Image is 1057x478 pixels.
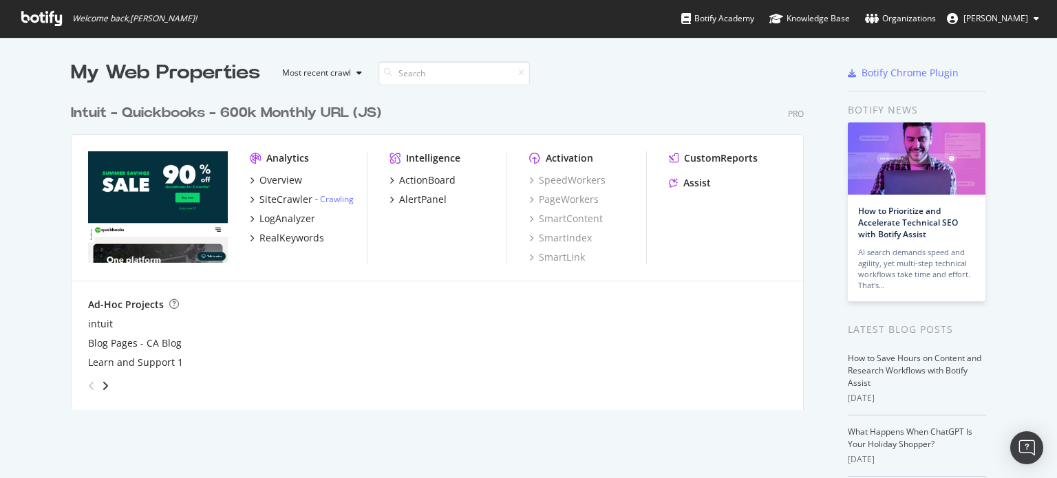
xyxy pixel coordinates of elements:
div: Analytics [266,151,309,165]
div: Overview [259,173,302,187]
a: LogAnalyzer [250,212,315,226]
div: Knowledge Base [769,12,850,25]
div: SiteCrawler [259,193,312,206]
div: [DATE] [848,453,986,466]
div: Pro [788,108,804,120]
div: RealKeywords [259,231,324,245]
a: SmartLink [529,250,585,264]
a: Crawling [320,193,354,205]
div: Most recent crawl [282,69,351,77]
span: Welcome back, [PERSON_NAME] ! [72,13,197,24]
div: Organizations [865,12,936,25]
a: Overview [250,173,302,187]
input: Search [378,61,530,85]
div: Open Intercom Messenger [1010,431,1043,464]
div: angle-right [100,379,110,393]
a: SmartContent [529,212,603,226]
a: SmartIndex [529,231,592,245]
div: Latest Blog Posts [848,322,986,337]
div: ActionBoard [399,173,456,187]
a: CustomReports [669,151,758,165]
a: Assist [669,176,711,190]
div: AI search demands speed and agility, yet multi-step technical workflows take time and effort. Tha... [858,247,975,291]
a: Blog Pages - CA Blog [88,336,182,350]
a: AlertPanel [389,193,447,206]
a: SiteCrawler- Crawling [250,193,354,206]
div: LogAnalyzer [259,212,315,226]
div: [DATE] [848,392,986,404]
div: CustomReports [684,151,758,165]
a: Intuit - Quickbooks - 600k Monthly URL (JS) [71,103,387,123]
a: What Happens When ChatGPT Is Your Holiday Shopper? [848,426,972,450]
a: Botify Chrome Plugin [848,66,959,80]
div: Botify Academy [681,12,754,25]
div: angle-left [83,375,100,397]
img: quickbooks.intuit.com [88,151,228,263]
a: How to Prioritize and Accelerate Technical SEO with Botify Assist [858,205,958,240]
button: [PERSON_NAME] [936,8,1050,30]
div: Ad-Hoc Projects [88,298,164,312]
div: grid [71,87,815,410]
div: My Web Properties [71,59,260,87]
div: Intelligence [406,151,460,165]
div: AlertPanel [399,193,447,206]
a: PageWorkers [529,193,599,206]
div: Botify Chrome Plugin [862,66,959,80]
a: intuit [88,317,113,331]
div: - [315,193,354,205]
img: How to Prioritize and Accelerate Technical SEO with Botify Assist [848,122,985,195]
a: How to Save Hours on Content and Research Workflows with Botify Assist [848,352,981,389]
a: SpeedWorkers [529,173,606,187]
a: Learn and Support 1 [88,356,183,369]
div: Activation [546,151,593,165]
div: Assist [683,176,711,190]
button: Most recent crawl [271,62,367,84]
span: andrew riker [963,12,1028,24]
a: ActionBoard [389,173,456,187]
div: Botify news [848,102,986,118]
a: RealKeywords [250,231,324,245]
div: Intuit - Quickbooks - 600k Monthly URL (JS) [71,103,381,123]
